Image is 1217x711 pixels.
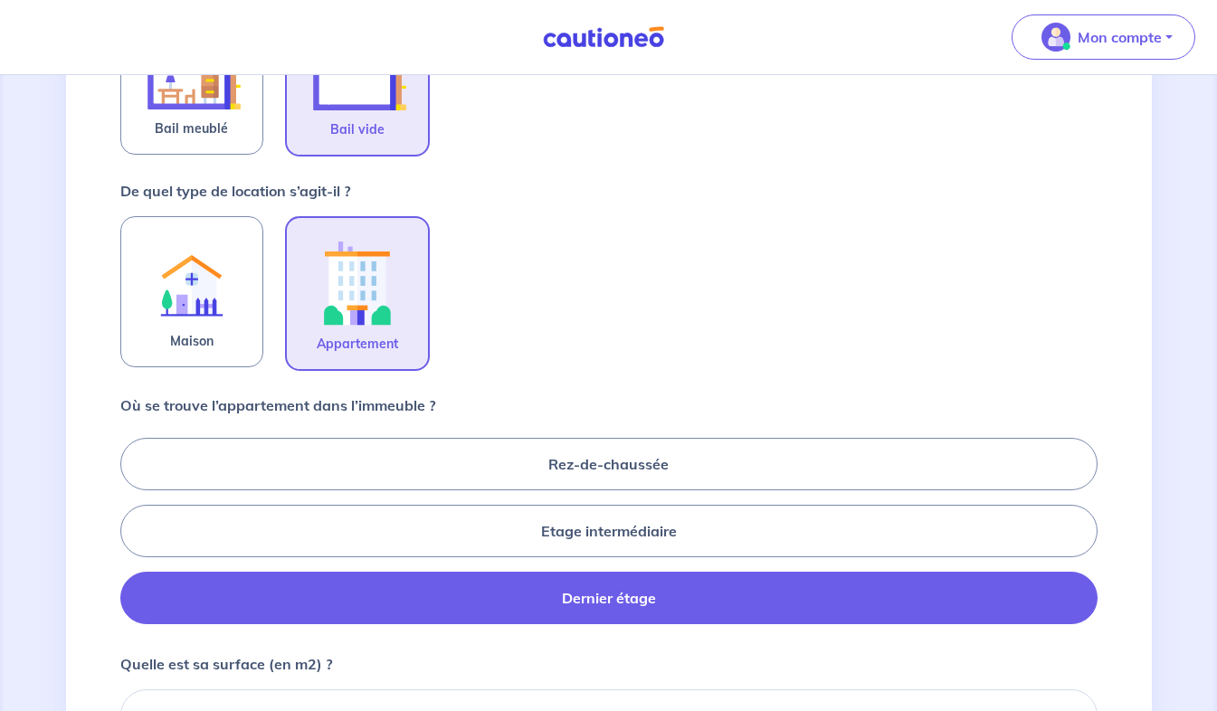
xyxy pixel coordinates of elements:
[120,438,1098,490] label: Rez-de-chaussée
[143,232,241,330] img: illu_rent.svg
[317,333,398,355] span: Appartement
[536,26,671,49] img: Cautioneo
[330,118,385,140] span: Bail vide
[155,118,228,139] span: Bail meublé
[1041,23,1070,52] img: illu_account_valid_menu.svg
[120,653,332,675] p: Quelle est sa surface (en m2) ?
[120,394,435,416] p: Où se trouve l’appartement dans l’immeuble ?
[309,232,406,333] img: illu_apartment.svg
[120,505,1098,557] label: Etage intermédiaire
[120,180,350,202] p: De quel type de location s’agit-il ?
[170,330,214,352] span: Maison
[1012,14,1195,60] button: illu_account_valid_menu.svgMon compte
[1078,26,1162,48] p: Mon compte
[120,572,1098,624] label: Dernier étage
